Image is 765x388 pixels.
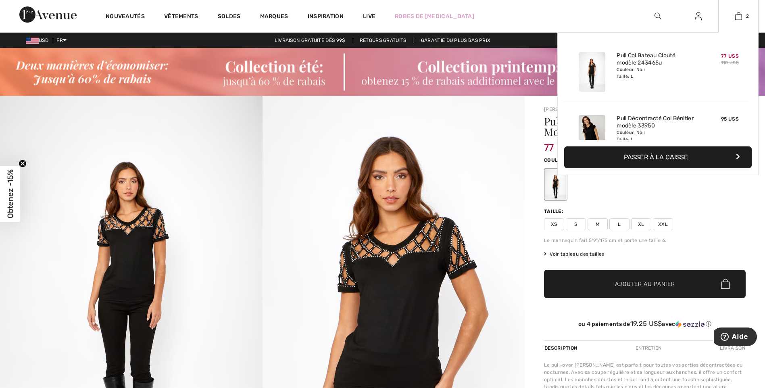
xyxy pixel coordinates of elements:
[631,218,651,230] span: XL
[718,341,746,355] div: Livraison
[579,52,605,92] img: Pull Col Bateau Clouté modèle 243465u
[579,115,605,155] img: Pull Décontracté Col Bénitier modèle 33950
[164,13,198,21] a: Vêtements
[19,6,77,23] img: 1ère Avenue
[735,11,742,21] img: Mon panier
[653,218,673,230] span: XXL
[617,52,696,67] a: Pull Col Bateau Clouté modèle 243465u
[395,12,474,21] a: Robes de [MEDICAL_DATA]
[218,13,241,21] a: Soldes
[721,279,730,289] img: Bag.svg
[630,319,662,328] span: 19.25 US$
[617,129,696,142] div: Couleur: Noir Taille: L
[609,218,630,230] span: L
[56,38,67,43] span: FR
[714,328,757,348] iframe: Ouvre un widget dans lequel vous pouvez trouver plus d’informations
[721,116,739,122] span: 95 US$
[564,146,752,168] button: Passer à la caisse
[544,341,579,355] div: Description
[655,11,661,21] img: recherche
[308,13,344,21] span: Inspiration
[544,218,564,230] span: XS
[721,53,739,59] span: 77 US$
[695,11,702,21] img: Mes infos
[545,169,566,200] div: Noir
[106,13,145,21] a: Nouveautés
[544,116,712,137] h1: Pull col bateau clouté Modèle 243465U
[544,208,565,215] div: Taille:
[544,320,746,331] div: ou 4 paiements de19.25 US$avecSezzle Cliquez pour en savoir plus sur Sezzle
[26,38,39,44] img: US Dollar
[268,38,352,43] a: Livraison gratuite dès 99$
[746,13,749,20] span: 2
[544,134,576,153] span: 77 US$
[615,280,675,288] span: Ajouter au panier
[719,11,758,21] a: 2
[544,237,746,244] div: Le mannequin fait 5'9"/175 cm et porte une taille 6.
[415,38,497,43] a: Garantie du plus bas prix
[617,67,696,79] div: Couleur: Noir Taille: L
[544,250,604,258] span: Voir tableau des tailles
[617,115,696,129] a: Pull Décontracté Col Bénitier modèle 33950
[588,218,608,230] span: M
[544,157,570,163] span: Couleur:
[688,11,708,21] a: Se connecter
[6,170,15,219] span: Obtenez -15%
[721,60,739,65] s: 110 US$
[544,320,746,328] div: ou 4 paiements de avec
[544,106,584,112] a: [PERSON_NAME]
[19,160,27,168] button: Close teaser
[544,270,746,298] button: Ajouter au panier
[260,13,288,21] a: Marques
[566,218,586,230] span: S
[675,321,705,328] img: Sezzle
[353,38,413,43] a: Retours gratuits
[363,12,375,21] a: Live
[629,341,669,355] div: Entretien
[26,38,52,43] span: USD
